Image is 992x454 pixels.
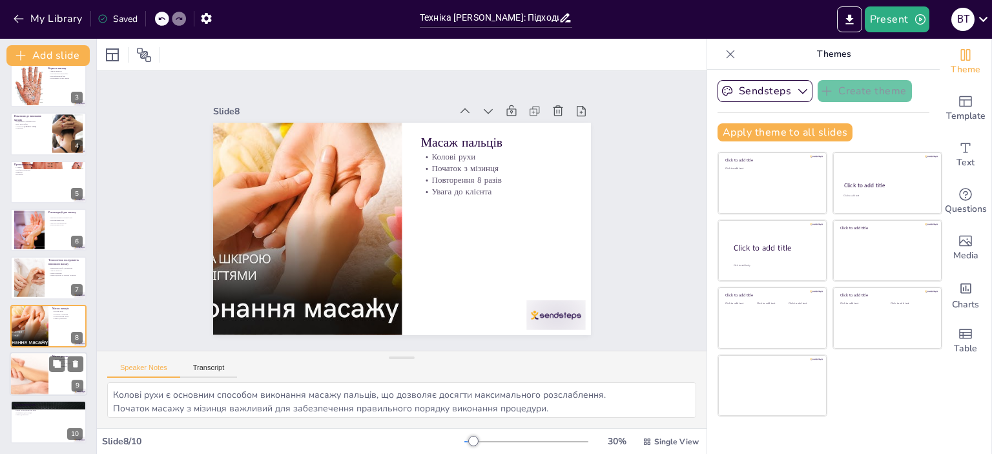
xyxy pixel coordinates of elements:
div: Click to add title [840,225,933,231]
p: Форма вісімки [52,360,83,363]
div: 5 [10,161,87,203]
p: Масаж пальців [48,272,83,274]
button: Sendsteps [718,80,812,102]
p: Увага до клієнта [52,317,83,320]
p: Пухлини [14,173,83,176]
div: Add ready made slides [940,85,991,132]
div: Slide 8 / 10 [102,435,464,448]
div: Get real-time input from your audience [940,178,991,225]
p: Масаж долонь [52,355,83,358]
div: Click to add text [891,302,931,305]
button: Speaker Notes [107,364,180,378]
p: Колові рухи [420,150,572,162]
input: Insert title [420,8,559,27]
div: Click to add title [840,293,933,298]
p: Повторення рухів [48,224,83,227]
div: Click to add text [725,302,754,305]
div: Saved [98,13,138,25]
p: Колові рухи [52,310,83,313]
div: Add a table [940,318,991,364]
div: 8 [71,332,83,344]
p: Легкі колові рухи [52,358,83,360]
div: Click to add body [734,263,815,267]
p: Інфекції [14,171,83,174]
button: Create theme [818,80,912,102]
button: Delete Slide [68,356,83,371]
div: Click to add title [725,158,818,163]
div: Click to add text [843,194,929,198]
div: 6 [10,209,87,251]
div: Click to add title [844,181,930,189]
span: Table [954,342,977,356]
span: Text [956,156,975,170]
div: 4 [10,112,87,155]
p: Болі в суглобах [14,123,48,126]
div: 10 [10,400,87,443]
span: Single View [654,437,699,447]
div: 9 [10,352,87,396]
span: Template [946,109,986,123]
button: Export to PowerPoint [837,6,862,32]
p: Увага до клієнта [52,365,83,367]
p: Themes [741,39,927,70]
div: Add images, graphics, shapes or video [940,225,991,271]
p: Зниження [PERSON_NAME] [14,125,48,128]
p: Нанесення засобу для масажу [48,267,83,270]
p: Поліпшення стану шкіри [48,77,83,79]
div: 7 [10,256,87,299]
p: Напрямок до пальців [14,411,83,413]
p: Початок з мізинця [52,313,83,315]
span: Questions [945,202,987,216]
p: Масаж пальців [52,307,83,311]
div: 8 [10,305,87,347]
p: Технологічна послідовність виконання масажу [48,259,83,266]
span: Theme [951,63,980,77]
div: 3 [10,65,87,107]
p: Використання рослинної олії [48,217,83,220]
span: Position [136,47,152,63]
div: В Т [951,8,975,31]
p: Увага до клієнта [420,186,572,198]
p: Зняття напруги [48,270,83,273]
div: Click to add text [789,302,818,305]
p: Початок з мізинця [420,162,572,174]
button: Present [865,6,929,32]
p: Розпарювання рук [48,219,83,222]
div: Click to add text [840,302,881,305]
p: Зняття напруги [48,70,83,72]
div: 7 [71,284,83,296]
button: Duplicate Slide [49,356,65,371]
p: Алергії [14,166,83,169]
div: 30 % [601,435,632,448]
p: Грибкові ураження [14,169,83,171]
span: Media [953,249,978,263]
p: Погладжування рук [14,403,83,407]
div: 5 [71,188,83,200]
div: 10 [67,428,83,440]
p: Завершальний етап [14,406,83,409]
button: Add slide [6,45,90,66]
div: Add charts and graphs [940,271,991,318]
p: Оніміння [14,128,48,130]
p: Розслаблення м'язів [48,75,83,77]
div: Layout [102,45,123,65]
p: Показання до виконання масажу [14,114,48,121]
div: Click to add title [734,242,816,253]
p: Повторення 8 разів [420,174,572,186]
button: Apply theme to all slides [718,123,852,141]
button: В Т [951,6,975,32]
p: Масаж пальців [420,133,572,150]
p: Користь масажу [48,67,83,70]
p: Покращення кровообігу [48,72,83,75]
div: Add text boxes [940,132,991,178]
div: 6 [71,236,83,247]
div: Click to add text [757,302,786,305]
p: Чистота інструментів [48,222,83,224]
div: 4 [71,140,83,152]
p: Увага до клієнта [14,413,83,416]
p: Підвищена стомлюваність [14,121,48,123]
div: Change the overall theme [940,39,991,85]
textarea: Колові рухи є основним способом виконання масажу пальців, що дозволяє досягти максимального розсл... [107,382,696,418]
button: Transcript [180,364,238,378]
p: Легкі погладжувальні рухи [14,409,83,411]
